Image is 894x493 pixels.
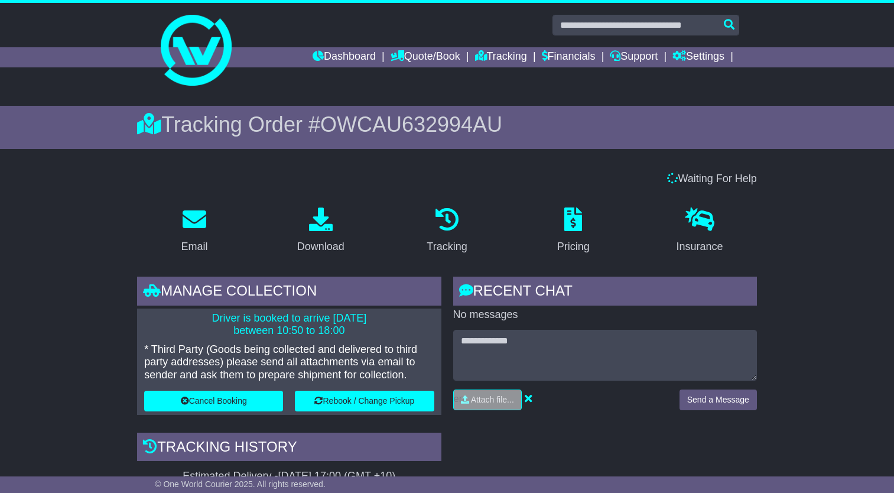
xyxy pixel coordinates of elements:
[174,203,216,259] a: Email
[676,239,723,255] div: Insurance
[680,390,757,410] button: Send a Message
[427,239,467,255] div: Tracking
[672,47,724,67] a: Settings
[542,47,596,67] a: Financials
[137,277,441,309] div: Manage collection
[155,479,326,489] span: © One World Courier 2025. All rights reserved.
[144,391,283,411] button: Cancel Booking
[181,239,208,255] div: Email
[278,470,395,483] div: [DATE] 17:00 (GMT +10)
[295,391,434,411] button: Rebook / Change Pickup
[137,470,441,483] div: Estimated Delivery -
[419,203,474,259] a: Tracking
[320,112,502,137] span: OWCAU632994AU
[550,203,597,259] a: Pricing
[313,47,376,67] a: Dashboard
[475,47,527,67] a: Tracking
[137,112,757,137] div: Tracking Order #
[453,277,757,309] div: RECENT CHAT
[131,173,763,186] div: Waiting For Help
[290,203,352,259] a: Download
[610,47,658,67] a: Support
[144,312,434,338] p: Driver is booked to arrive [DATE] between 10:50 to 18:00
[137,433,441,465] div: Tracking history
[557,239,590,255] div: Pricing
[668,203,730,259] a: Insurance
[297,239,344,255] div: Download
[391,47,460,67] a: Quote/Book
[144,343,434,382] p: * Third Party (Goods being collected and delivered to third party addresses) please send all atta...
[453,309,757,322] p: No messages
